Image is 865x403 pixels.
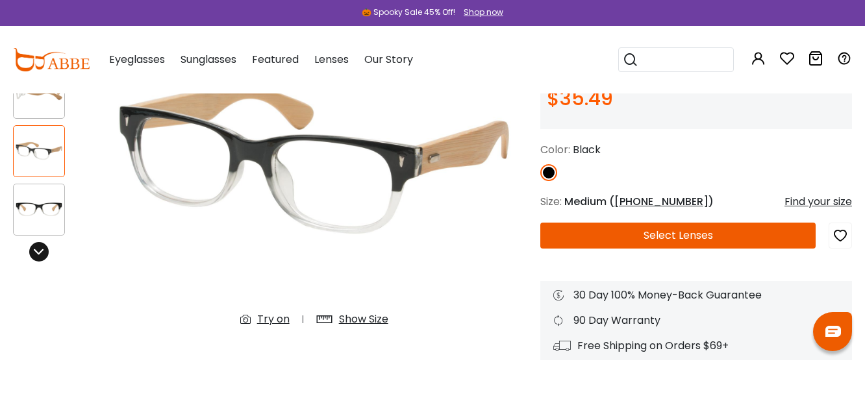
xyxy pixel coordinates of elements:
img: Pandaing Black Acetate , Bamboo Eyeglasses , UniversalBridgeFit Frames from ABBE Glasses [14,197,64,222]
span: Eyeglasses [109,52,165,67]
span: Featured [252,52,299,67]
span: Sunglasses [181,52,236,67]
div: Shop now [464,6,503,18]
div: 90 Day Warranty [553,313,839,328]
img: Pandaing Black Acetate , Bamboo Eyeglasses , UniversalBridgeFit Frames from ABBE Glasses [14,138,64,164]
div: Find your size [784,194,852,210]
span: $35.49 [547,84,613,112]
img: abbeglasses.com [13,48,90,71]
div: Show Size [339,311,388,327]
div: 30 Day 100% Money-Back Guarantee [553,287,839,303]
span: Lenses [314,52,349,67]
img: chat [825,326,841,337]
span: [PHONE_NUMBER] [614,194,708,209]
button: Select Lenses [540,223,816,249]
span: Color: [540,142,570,157]
span: Medium ( ) [564,194,714,209]
span: Size: [540,194,562,209]
div: Free Shipping on Orders $69+ [553,338,839,354]
a: Shop now [457,6,503,18]
span: Our Story [364,52,413,67]
span: Black [573,142,601,157]
div: 🎃 Spooky Sale 45% Off! [362,6,455,18]
div: Try on [257,311,290,327]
